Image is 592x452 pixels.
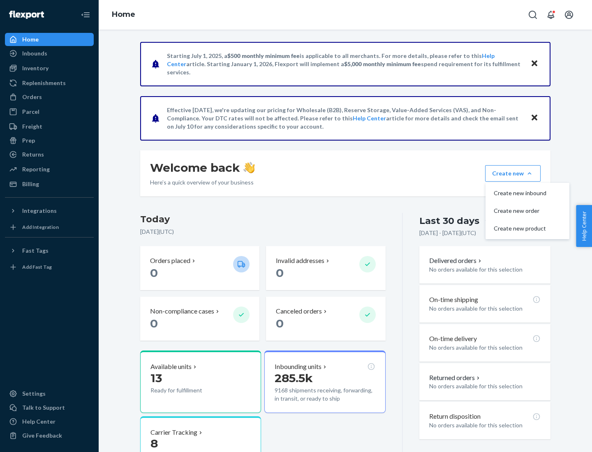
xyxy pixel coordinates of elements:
[150,371,162,385] span: 13
[429,334,477,344] p: On-time delivery
[150,316,158,330] span: 0
[22,122,42,131] div: Freight
[525,7,541,23] button: Open Search Box
[22,136,35,145] div: Prep
[167,52,523,76] p: Starting July 1, 2025, a is applicable to all merchants. For more details, please refer to this a...
[487,202,568,220] button: Create new order
[429,295,478,304] p: On-time shipping
[429,256,483,265] button: Delivered orders
[5,134,94,147] a: Prep
[5,204,94,217] button: Integrations
[429,412,481,421] p: Return disposition
[227,52,300,59] span: $500 monthly minimum fee
[22,390,46,398] div: Settings
[150,362,192,371] p: Available units
[429,265,541,274] p: No orders available for this selection
[266,297,385,341] button: Canceled orders 0
[576,205,592,247] button: Help Center
[22,207,57,215] div: Integrations
[150,436,158,450] span: 8
[529,58,540,70] button: Close
[429,344,541,352] p: No orders available for this selection
[5,415,94,428] a: Help Center
[243,162,255,173] img: hand-wave emoji
[9,11,44,19] img: Flexport logo
[561,7,577,23] button: Open account menu
[22,431,62,440] div: Give Feedback
[266,246,385,290] button: Invalid addresses 0
[140,351,261,413] button: Available units13Ready for fulfillment
[140,297,259,341] button: Non-compliance cases 0
[485,165,541,182] button: Create newCreate new inboundCreate new orderCreate new product
[5,33,94,46] a: Home
[275,362,321,371] p: Inbounding units
[22,165,50,173] div: Reporting
[22,108,39,116] div: Parcel
[5,120,94,133] a: Freight
[5,76,94,90] a: Replenishments
[276,307,322,316] p: Canceled orders
[5,244,94,257] button: Fast Tags
[150,266,158,280] span: 0
[5,221,94,234] a: Add Integration
[5,90,94,104] a: Orders
[419,229,476,237] p: [DATE] - [DATE] ( UTC )
[22,79,66,87] div: Replenishments
[5,261,94,274] a: Add Fast Tag
[22,417,55,426] div: Help Center
[22,224,59,231] div: Add Integration
[22,404,65,412] div: Talk to Support
[22,247,49,255] div: Fast Tags
[140,228,386,236] p: [DATE] ( UTC )
[150,386,227,394] p: Ready for fulfillment
[5,148,94,161] a: Returns
[419,214,479,227] div: Last 30 days
[429,373,481,383] button: Returned orders
[494,226,546,231] span: Create new product
[22,49,47,58] div: Inbounds
[429,421,541,429] p: No orders available for this selection
[353,115,386,122] a: Help Center
[543,7,559,23] button: Open notifications
[276,266,284,280] span: 0
[275,371,313,385] span: 285.5k
[5,105,94,118] a: Parcel
[5,163,94,176] a: Reporting
[140,213,386,226] h3: Today
[22,150,44,159] div: Returns
[5,178,94,191] a: Billing
[5,62,94,75] a: Inventory
[487,184,568,202] button: Create new inbound
[494,190,546,196] span: Create new inbound
[22,263,52,270] div: Add Fast Tag
[487,220,568,238] button: Create new product
[5,47,94,60] a: Inbounds
[276,316,284,330] span: 0
[22,35,39,44] div: Home
[150,307,214,316] p: Non-compliance cases
[140,246,259,290] button: Orders placed 0
[429,382,541,390] p: No orders available for this selection
[344,60,421,67] span: $5,000 monthly minimum fee
[5,401,94,414] a: Talk to Support
[22,180,39,188] div: Billing
[429,304,541,313] p: No orders available for this selection
[167,106,523,131] p: Effective [DATE], we're updating our pricing for Wholesale (B2B), Reserve Storage, Value-Added Se...
[105,3,142,27] ol: breadcrumbs
[5,387,94,400] a: Settings
[150,256,190,265] p: Orders placed
[150,178,255,187] p: Here’s a quick overview of your business
[77,7,94,23] button: Close Navigation
[5,429,94,442] button: Give Feedback
[276,256,324,265] p: Invalid addresses
[112,10,135,19] a: Home
[22,93,42,101] div: Orders
[275,386,375,403] p: 9168 shipments receiving, forwarding, in transit, or ready to ship
[150,160,255,175] h1: Welcome back
[264,351,385,413] button: Inbounding units285.5k9168 shipments receiving, forwarding, in transit, or ready to ship
[494,208,546,214] span: Create new order
[529,112,540,124] button: Close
